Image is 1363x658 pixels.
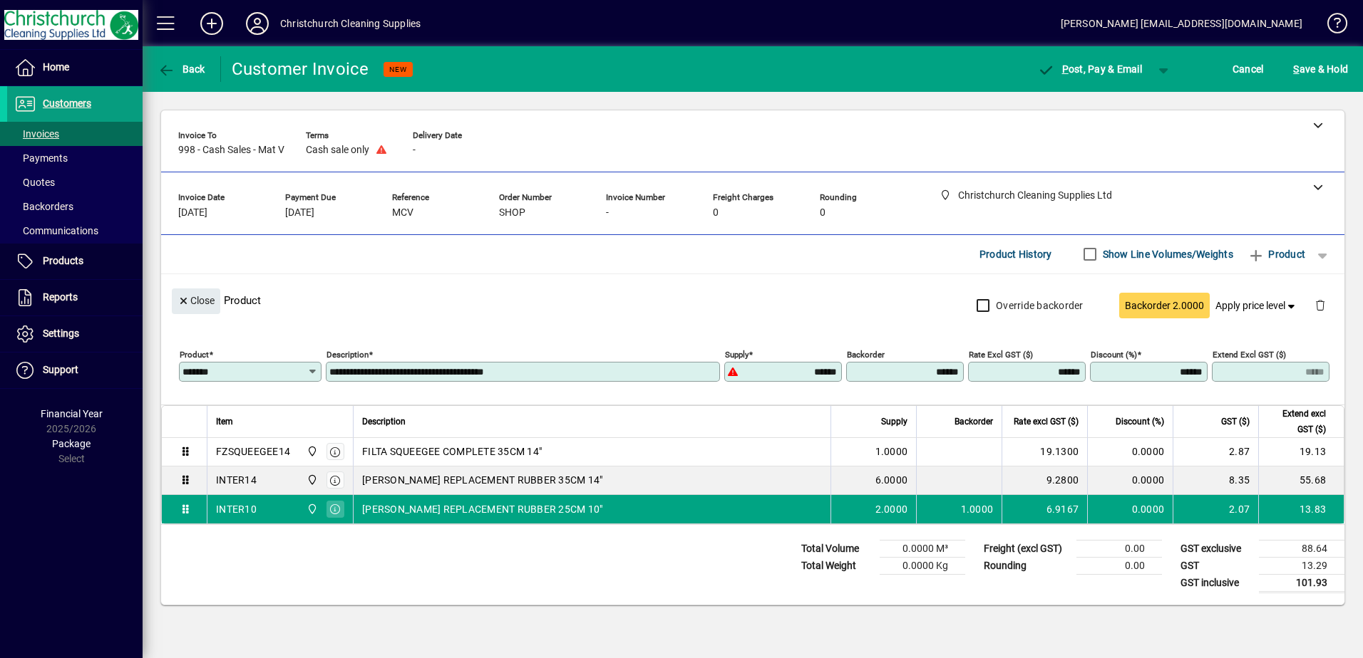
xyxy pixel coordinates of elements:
span: [DATE] [178,207,207,219]
div: FZSQUEEGEE14 [216,444,290,459]
span: - [606,207,609,219]
span: 0 [820,207,825,219]
span: Product History [979,243,1052,266]
td: GST exclusive [1173,540,1259,557]
td: 0.00 [1076,540,1162,557]
mat-label: Backorder [847,349,885,359]
span: 1.0000 [961,502,994,516]
span: Christchurch Cleaning Supplies Ltd [303,444,319,459]
span: 6.0000 [875,473,908,487]
button: Cancel [1229,56,1267,82]
app-page-header-button: Close [168,294,224,307]
td: Total Weight [794,557,880,574]
mat-label: Extend excl GST ($) [1213,349,1286,359]
span: Back [158,63,205,75]
span: Support [43,364,78,375]
span: P [1062,63,1069,75]
span: Christchurch Cleaning Supplies Ltd [303,472,319,488]
span: NEW [389,65,407,74]
div: Product [161,274,1344,326]
span: Extend excl GST ($) [1267,406,1326,437]
span: 2.0000 [875,502,908,516]
span: FILTA SQUEEGEE COMPLETE 35CM 14" [362,444,542,459]
td: Freight (excl GST) [977,540,1076,557]
a: Reports [7,280,143,315]
a: Communications [7,219,143,243]
span: GST ($) [1221,414,1250,429]
button: Delete [1303,288,1337,323]
span: 1.0000 [875,444,908,459]
span: ave & Hold [1293,58,1348,80]
span: Financial Year [41,408,103,419]
button: Add [189,11,235,36]
span: Package [52,438,91,449]
div: INTER10 [216,502,257,516]
button: Backorder 2.0000 [1119,293,1210,318]
mat-label: Rate excl GST ($) [969,349,1033,359]
span: Discount (%) [1116,414,1164,429]
td: 0.00 [1076,557,1162,574]
td: 55.68 [1258,466,1344,495]
a: Settings [7,316,143,352]
span: Backorder 2.0000 [1125,298,1204,313]
a: Backorders [7,194,143,219]
span: Apply price level [1215,298,1298,313]
div: [PERSON_NAME] [EMAIL_ADDRESS][DOMAIN_NAME] [1061,12,1302,35]
span: S [1293,63,1299,75]
button: Product History [974,241,1058,267]
td: 0.0000 M³ [880,540,965,557]
span: Product [1248,243,1305,266]
span: MCV [392,207,413,219]
td: 0.0000 [1087,495,1173,523]
span: Quotes [14,177,55,188]
label: Override backorder [993,298,1084,313]
span: Supply [881,414,907,429]
span: Backorder [955,414,993,429]
mat-label: Description [326,349,369,359]
span: Home [43,61,69,73]
button: Product [1240,241,1312,267]
span: - [413,145,416,156]
mat-label: Supply [725,349,749,359]
button: Close [172,288,220,314]
td: GST inclusive [1173,574,1259,592]
td: GST [1173,557,1259,574]
span: Rate excl GST ($) [1014,414,1079,429]
td: 0.0000 [1087,438,1173,466]
span: ost, Pay & Email [1037,63,1142,75]
mat-label: Discount (%) [1091,349,1137,359]
span: 998 - Cash Sales - Mat V [178,145,284,156]
a: Support [7,352,143,388]
td: 19.13 [1258,438,1344,466]
div: 6.9167 [1011,502,1079,516]
span: [PERSON_NAME] REPLACEMENT RUBBER 25CM 10" [362,502,602,516]
td: 13.29 [1259,557,1344,574]
a: Knowledge Base [1317,3,1345,49]
button: Profile [235,11,280,36]
span: Settings [43,328,79,339]
a: Payments [7,146,143,170]
span: Communications [14,225,98,236]
td: 2.87 [1173,438,1258,466]
a: Invoices [7,122,143,146]
span: [DATE] [285,207,314,219]
span: Christchurch Cleaning Supplies Ltd [303,501,319,517]
span: Reports [43,291,78,303]
td: Total Volume [794,540,880,557]
span: [PERSON_NAME] REPLACEMENT RUBBER 35CM 14" [362,473,602,487]
td: Rounding [977,557,1076,574]
span: Cash sale only [306,145,369,156]
td: 101.93 [1259,574,1344,592]
td: 88.64 [1259,540,1344,557]
span: Cancel [1233,58,1264,80]
div: Christchurch Cleaning Supplies [280,12,421,35]
div: INTER14 [216,473,257,487]
td: 13.83 [1258,495,1344,523]
div: 19.1300 [1011,444,1079,459]
td: 8.35 [1173,466,1258,495]
a: Products [7,244,143,279]
mat-label: Product [180,349,209,359]
span: Item [216,414,233,429]
button: Post, Pay & Email [1030,56,1149,82]
app-page-header-button: Back [143,56,221,82]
